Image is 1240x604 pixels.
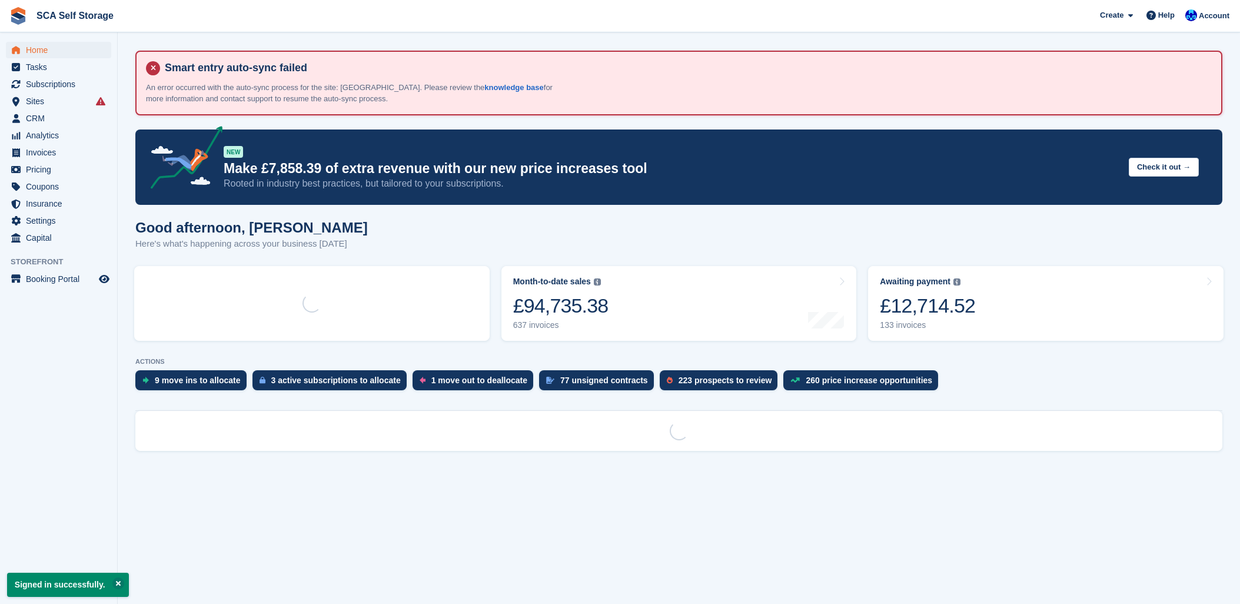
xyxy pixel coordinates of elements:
[141,126,223,193] img: price-adjustments-announcement-icon-8257ccfd72463d97f412b2fc003d46551f7dbcb40ab6d574587a9cd5c0d94...
[667,377,673,384] img: prospect-51fa495bee0391a8d652442698ab0144808aea92771e9ea1ae160a38d050c398.svg
[224,146,243,158] div: NEW
[26,93,97,109] span: Sites
[26,144,97,161] span: Invoices
[880,320,975,330] div: 133 invoices
[6,178,111,195] a: menu
[26,161,97,178] span: Pricing
[953,278,960,286] img: icon-info-grey-7440780725fd019a000dd9b08b2336e03edf1995a4989e88bcd33f0948082b44.svg
[11,256,117,268] span: Storefront
[26,76,97,92] span: Subscriptions
[26,195,97,212] span: Insurance
[1199,10,1229,22] span: Account
[6,110,111,127] a: menu
[26,127,97,144] span: Analytics
[1129,158,1199,177] button: Check it out →
[26,110,97,127] span: CRM
[26,271,97,287] span: Booking Portal
[26,59,97,75] span: Tasks
[26,213,97,229] span: Settings
[135,220,368,235] h1: Good afternoon, [PERSON_NAME]
[26,230,97,246] span: Capital
[7,573,129,597] p: Signed in successfully.
[224,177,1119,190] p: Rooted in industry best practices, but tailored to your subscriptions.
[271,376,401,385] div: 3 active subscriptions to allocate
[660,370,784,396] a: 223 prospects to review
[790,377,800,383] img: price_increase_opportunities-93ffe204e8149a01c8c9dc8f82e8f89637d9d84a8eef4429ea346261dce0b2c0.svg
[260,376,265,384] img: active_subscription_to_allocate_icon-d502201f5373d7db506a760aba3b589e785aa758c864c3986d89f69b8ff3...
[880,294,975,318] div: £12,714.52
[513,277,591,287] div: Month-to-date sales
[513,320,609,330] div: 637 invoices
[1158,9,1175,21] span: Help
[413,370,539,396] a: 1 move out to deallocate
[135,237,368,251] p: Here's what's happening across your business [DATE]
[1185,9,1197,21] img: Kelly Neesham
[135,370,252,396] a: 9 move ins to allocate
[6,127,111,144] a: menu
[501,266,857,341] a: Month-to-date sales £94,735.38 637 invoices
[26,178,97,195] span: Coupons
[26,42,97,58] span: Home
[142,377,149,384] img: move_ins_to_allocate_icon-fdf77a2bb77ea45bf5b3d319d69a93e2d87916cf1d5bf7949dd705db3b84f3ca.svg
[679,376,772,385] div: 223 prospects to review
[6,271,111,287] a: menu
[6,213,111,229] a: menu
[560,376,648,385] div: 77 unsigned contracts
[135,358,1222,366] p: ACTIONS
[484,83,543,92] a: knowledge base
[155,376,241,385] div: 9 move ins to allocate
[1100,9,1123,21] span: Create
[6,93,111,109] a: menu
[431,376,527,385] div: 1 move out to deallocate
[6,195,111,212] a: menu
[6,59,111,75] a: menu
[783,370,944,396] a: 260 price increase opportunities
[806,376,932,385] div: 260 price increase opportunities
[252,370,413,396] a: 3 active subscriptions to allocate
[6,42,111,58] a: menu
[880,277,950,287] div: Awaiting payment
[594,278,601,286] img: icon-info-grey-7440780725fd019a000dd9b08b2336e03edf1995a4989e88bcd33f0948082b44.svg
[420,377,425,384] img: move_outs_to_deallocate_icon-f764333ba52eb49d3ac5e1228854f67142a1ed5810a6f6cc68b1a99e826820c5.svg
[97,272,111,286] a: Preview store
[224,160,1119,177] p: Make £7,858.39 of extra revenue with our new price increases tool
[160,61,1212,75] h4: Smart entry auto-sync failed
[32,6,118,25] a: SCA Self Storage
[513,294,609,318] div: £94,735.38
[146,82,558,105] p: An error occurred with the auto-sync process for the site: [GEOGRAPHIC_DATA]. Please review the f...
[9,7,27,25] img: stora-icon-8386f47178a22dfd0bd8f6a31ec36ba5ce8667c1dd55bd0f319d3a0aa187defe.svg
[6,230,111,246] a: menu
[539,370,660,396] a: 77 unsigned contracts
[96,97,105,106] i: Smart entry sync failures have occurred
[6,144,111,161] a: menu
[868,266,1224,341] a: Awaiting payment £12,714.52 133 invoices
[6,161,111,178] a: menu
[546,377,554,384] img: contract_signature_icon-13c848040528278c33f63329250d36e43548de30e8caae1d1a13099fd9432cc5.svg
[6,76,111,92] a: menu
